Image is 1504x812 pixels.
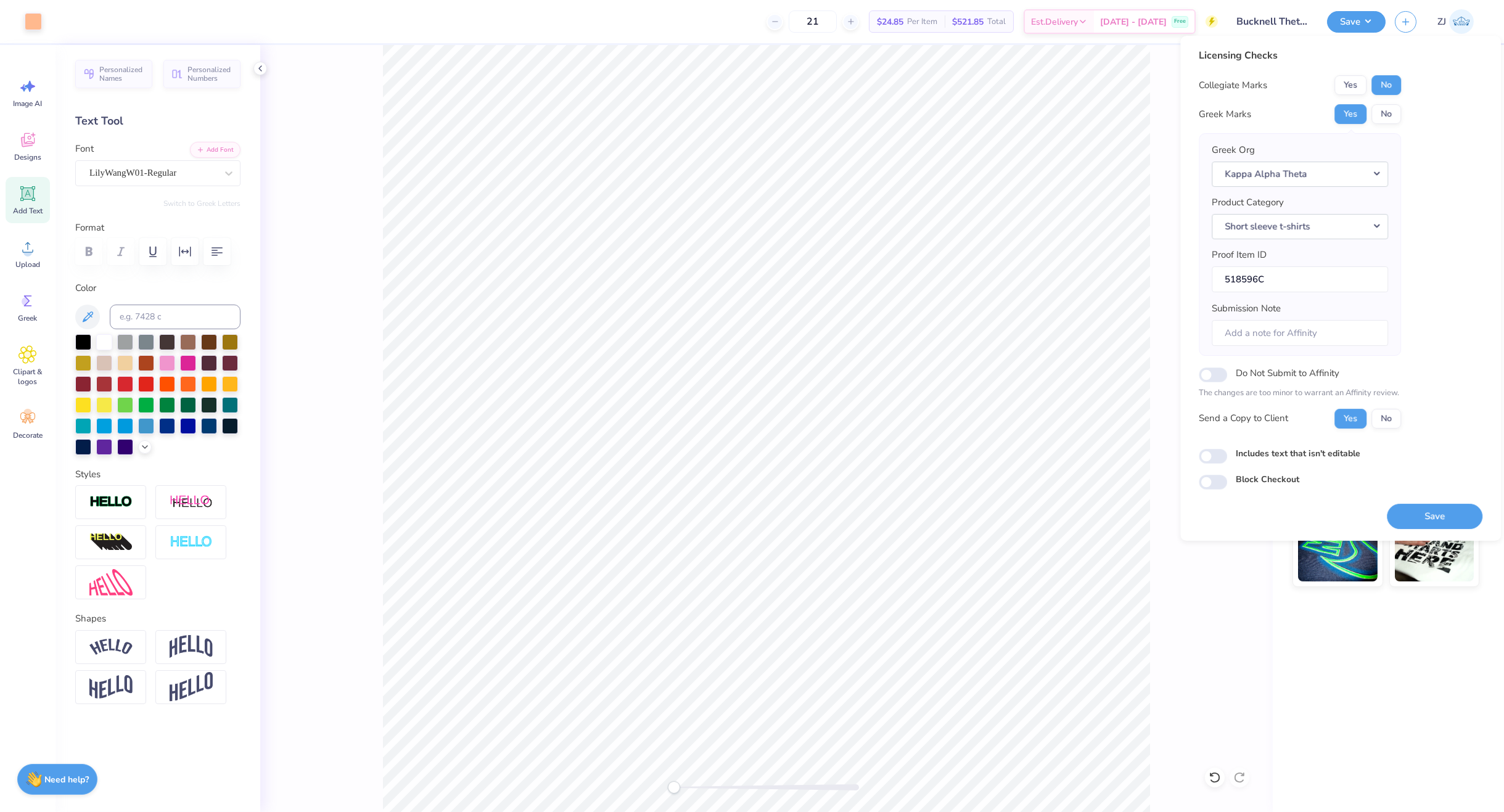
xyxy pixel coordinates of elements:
[1031,15,1078,28] span: Est. Delivery
[668,781,680,794] div: Accessibility label
[987,15,1006,28] span: Total
[1212,143,1255,157] label: Greek Org
[1298,520,1378,581] img: Glow in the Dark Ink
[907,15,937,28] span: Per Item
[14,152,41,162] span: Designs
[1236,447,1360,460] label: Includes text that isn't editable
[1212,162,1388,187] button: Kappa Alpha Theta
[1334,104,1366,124] button: Yes
[1199,107,1251,121] div: Greek Marks
[75,221,240,235] label: Format
[75,612,106,626] label: Shapes
[1212,320,1388,347] input: Add a note for Affinity
[163,60,240,88] button: Personalized Numbers
[789,10,837,33] input: – –
[45,774,89,785] strong: Need help?
[1174,17,1186,26] span: Free
[1212,214,1388,239] button: Short sleeve t-shirts
[1199,48,1401,63] div: Licensing Checks
[1212,195,1284,210] label: Product Category
[14,99,43,109] span: Image AI
[1334,75,1366,95] button: Yes
[1236,365,1339,381] label: Do Not Submit to Affinity
[1437,15,1446,29] span: ZJ
[89,675,133,699] img: Flag
[1371,75,1401,95] button: No
[89,533,133,552] img: 3D Illusion
[170,635,213,658] img: Arch
[1212,248,1267,262] label: Proof Item ID
[170,672,213,702] img: Rise
[1387,504,1482,529] button: Save
[1227,9,1318,34] input: Untitled Design
[75,467,101,482] label: Styles
[1449,9,1474,34] img: Zhor Junavee Antocan
[1327,11,1386,33] button: Save
[99,65,145,83] span: Personalized Names
[7,367,48,387] span: Clipart & logos
[1236,473,1299,486] label: Block Checkout
[89,569,133,596] img: Free Distort
[187,65,233,83] span: Personalized Numbers
[877,15,903,28] span: $24.85
[1432,9,1479,34] a: ZJ
[1199,411,1288,425] div: Send a Copy to Client
[75,60,152,88] button: Personalized Names
[13,430,43,440] span: Decorate
[1395,520,1474,581] img: Water based Ink
[1212,301,1281,316] label: Submission Note
[1100,15,1167,28] span: [DATE] - [DATE]
[170,494,213,510] img: Shadow
[89,495,133,509] img: Stroke
[190,142,240,158] button: Add Font
[15,260,40,269] span: Upload
[75,281,240,295] label: Color
[89,639,133,655] img: Arc
[75,113,240,129] div: Text Tool
[1371,409,1401,429] button: No
[1334,409,1366,429] button: Yes
[170,535,213,549] img: Negative Space
[163,199,240,208] button: Switch to Greek Letters
[13,206,43,216] span: Add Text
[1199,387,1401,400] p: The changes are too minor to warrant an Affinity review.
[75,142,94,156] label: Font
[110,305,240,329] input: e.g. 7428 c
[1199,78,1267,92] div: Collegiate Marks
[1371,104,1401,124] button: No
[952,15,984,28] span: $521.85
[18,313,38,323] span: Greek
